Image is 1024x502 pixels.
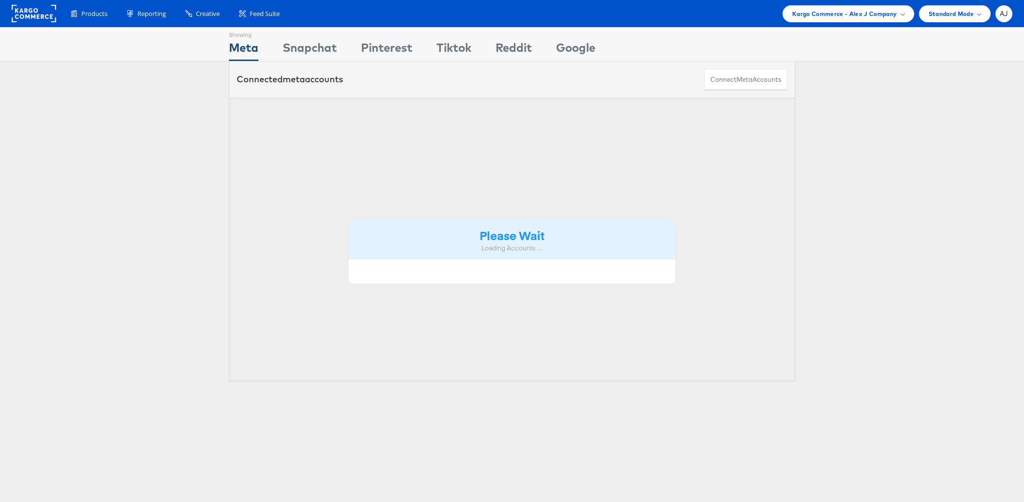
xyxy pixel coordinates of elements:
[356,243,668,253] div: Loading Accounts ....
[929,9,974,19] span: Standard Mode
[283,39,337,61] div: Snapchat
[237,73,343,86] div: Connected accounts
[437,39,471,61] div: Tiktok
[704,69,787,91] button: ConnectmetaAccounts
[81,9,107,18] span: Products
[361,39,412,61] div: Pinterest
[250,9,280,18] span: Feed Suite
[137,9,166,18] span: Reporting
[792,9,897,19] span: Kargo Commerce - Alex J Company
[737,75,753,84] span: meta
[229,39,258,61] div: Meta
[480,227,544,243] strong: Please Wait
[196,9,220,18] span: Creative
[496,39,532,61] div: Reddit
[229,28,258,39] div: Showing
[1000,11,1008,17] span: AJ
[283,74,305,85] span: meta
[556,39,595,61] div: Google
